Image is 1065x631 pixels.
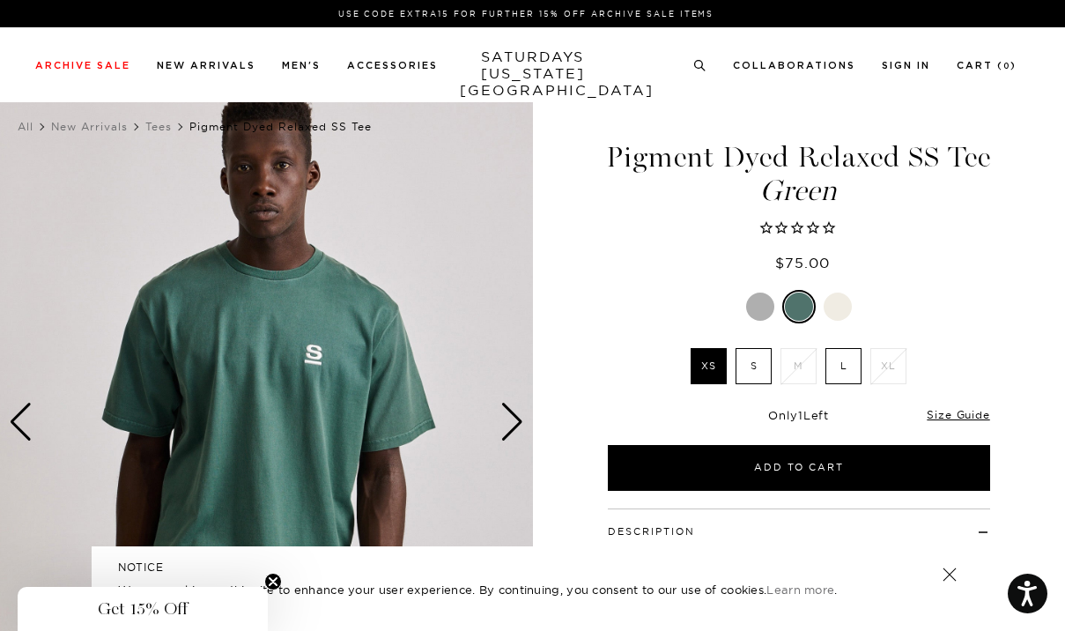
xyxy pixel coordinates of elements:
a: Collaborations [733,61,855,71]
a: Men's [282,61,321,71]
h1: Pigment Dyed Relaxed SS Tee [605,143,993,205]
div: Previous slide [9,403,33,442]
label: L [825,348,862,384]
label: S [736,348,772,384]
a: New Arrivals [157,61,255,71]
a: New Arrivals [51,120,128,133]
span: Rated 0.0 out of 5 stars 0 reviews [605,219,993,238]
p: We use cookies on this site to enhance your user experience. By continuing, you consent to our us... [118,581,885,598]
button: Close teaser [264,573,282,590]
label: XS [691,348,727,384]
div: Next slide [500,403,524,442]
span: Green [605,176,993,205]
div: Only Left [608,408,990,423]
a: Size Guide [927,408,989,421]
a: SATURDAYS[US_STATE][GEOGRAPHIC_DATA] [460,48,605,99]
a: Archive Sale [35,61,130,71]
a: Sign In [882,61,930,71]
span: Get 15% Off [98,598,188,620]
h5: NOTICE [118,560,948,575]
button: Add to Cart [608,445,990,491]
small: 0 [1003,63,1010,71]
a: Cart (0) [957,61,1017,71]
span: Pigment Dyed Relaxed SS Tee [189,120,372,133]
button: Description [608,527,695,537]
a: All [18,120,33,133]
p: Use Code EXTRA15 for Further 15% Off Archive Sale Items [42,7,1010,20]
a: Learn more [766,583,834,597]
span: 1 [798,408,803,422]
a: Tees [145,120,172,133]
span: $75.00 [775,254,830,271]
a: Accessories [347,61,438,71]
div: Get 15% OffClose teaser [18,587,268,631]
